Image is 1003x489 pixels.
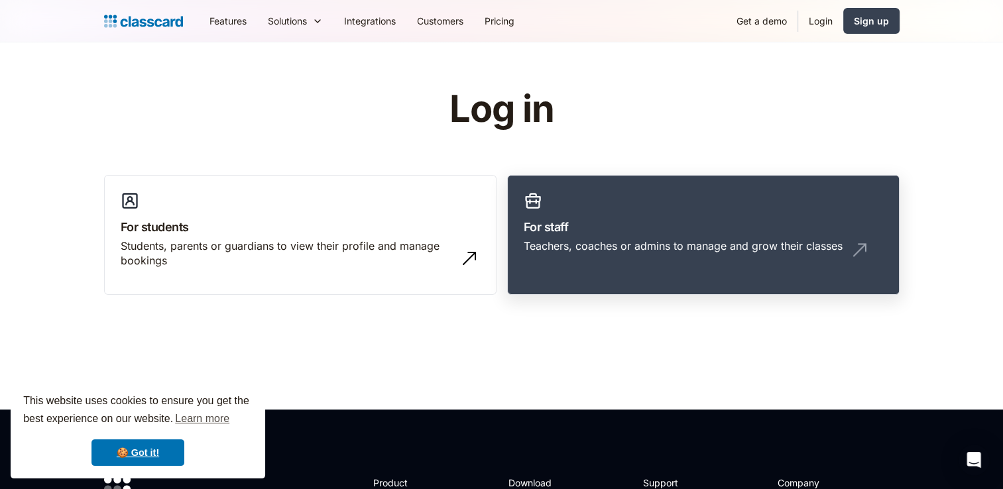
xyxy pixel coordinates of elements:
a: dismiss cookie message [91,439,184,466]
a: Customers [406,6,474,36]
a: Get a demo [726,6,797,36]
a: home [104,12,183,30]
h1: Log in [291,89,712,130]
div: Teachers, coaches or admins to manage and grow their classes [524,239,843,253]
span: This website uses cookies to ensure you get the best experience on our website. [23,393,253,429]
div: Sign up [854,14,889,28]
a: Integrations [333,6,406,36]
div: Students, parents or guardians to view their profile and manage bookings [121,239,453,268]
a: Login [798,6,843,36]
a: Sign up [843,8,900,34]
a: Pricing [474,6,525,36]
div: Open Intercom Messenger [958,444,990,476]
a: For studentsStudents, parents or guardians to view their profile and manage bookings [104,175,497,296]
div: Solutions [268,14,307,28]
h3: For staff [524,218,883,236]
a: For staffTeachers, coaches or admins to manage and grow their classes [507,175,900,296]
a: Features [199,6,257,36]
h3: For students [121,218,480,236]
div: cookieconsent [11,380,265,478]
a: learn more about cookies [173,409,231,429]
div: Solutions [257,6,333,36]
